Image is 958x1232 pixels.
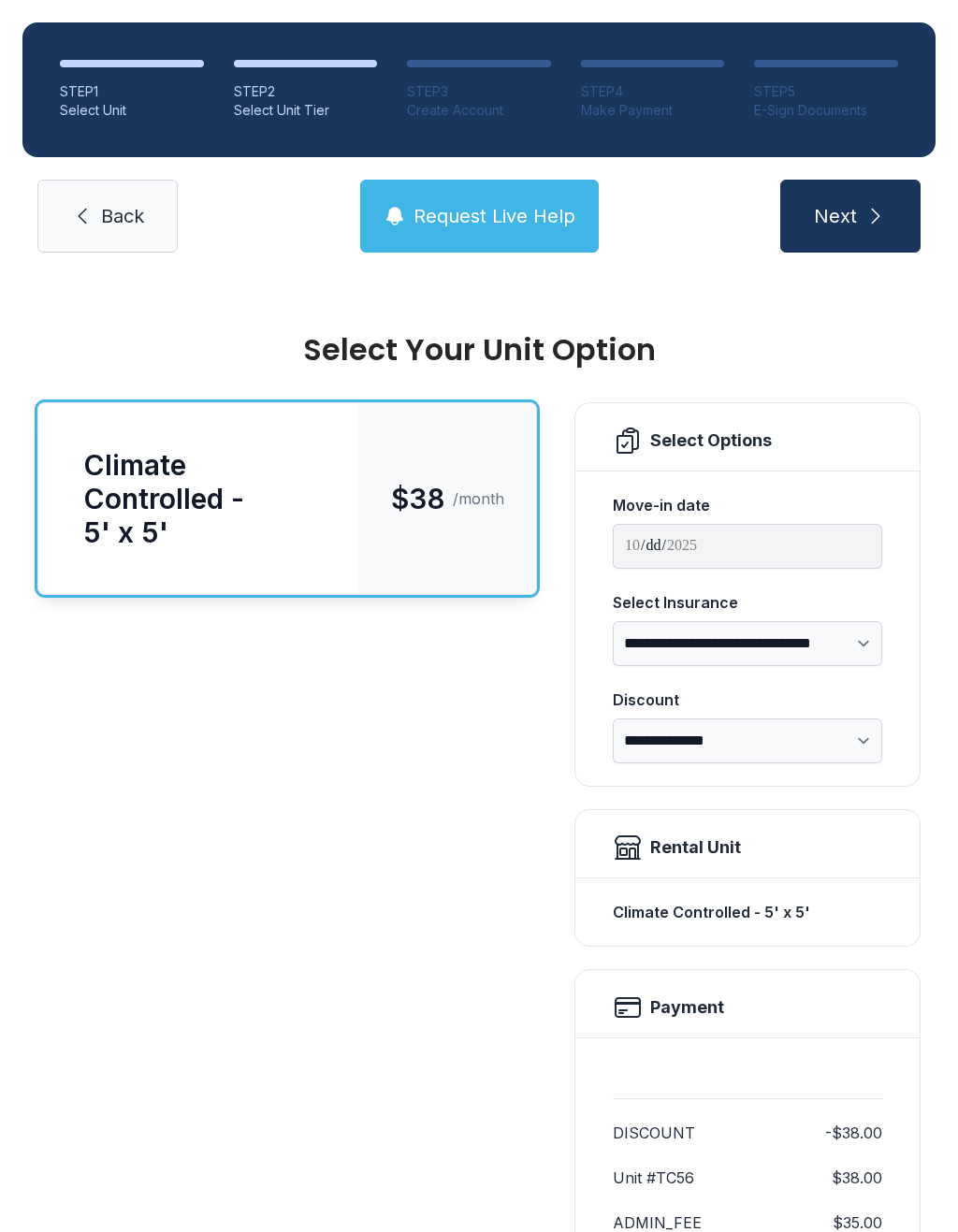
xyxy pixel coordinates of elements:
[101,203,144,229] span: Back
[234,82,378,101] div: STEP 2
[37,335,921,365] div: Select Your Unit Option
[581,82,725,101] div: STEP 4
[407,101,551,120] div: Create Account
[754,82,898,101] div: STEP 5
[754,101,898,120] div: E-Sign Documents
[613,524,882,569] input: Move-in date
[613,591,882,614] div: Select Insurance
[650,994,724,1021] h2: Payment
[613,688,882,711] div: Discount
[83,448,313,549] div: Climate Controlled - 5' x 5'
[613,621,882,666] select: Select Insurance
[613,1167,694,1189] dt: Unit #TC56
[60,101,204,120] div: Select Unit
[234,101,378,120] div: Select Unit Tier
[60,82,204,101] div: STEP 1
[650,428,772,454] div: Select Options
[650,834,741,861] div: Rental Unit
[414,203,575,229] span: Request Live Help
[613,494,882,516] div: Move-in date
[391,482,445,515] span: $38
[581,101,725,120] div: Make Payment
[832,1167,882,1189] dd: $38.00
[814,203,857,229] span: Next
[613,893,882,931] div: Climate Controlled - 5' x 5'
[407,82,551,101] div: STEP 3
[825,1122,882,1144] dd: -$38.00
[613,718,882,763] select: Discount
[453,487,504,510] span: /month
[613,1122,695,1144] dt: DISCOUNT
